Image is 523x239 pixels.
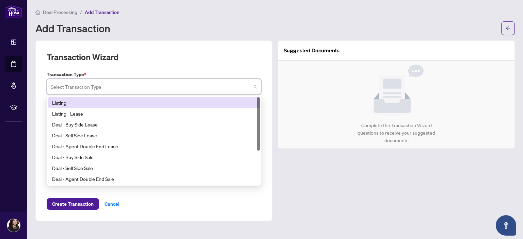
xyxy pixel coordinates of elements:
[52,175,256,183] div: Deal - Agent Double End Sale
[52,132,256,139] div: Deal - Sell Side Lease
[47,198,99,210] button: Create Transaction
[350,122,443,144] div: Complete the Transaction Wizard questions to receive your suggested documents
[52,110,256,117] div: Listing - Lease
[48,130,260,141] div: Deal - Sell Side Lease
[47,52,118,63] h2: Transaction Wizard
[52,153,256,161] div: Deal - Buy Side Sale
[7,219,20,232] img: Profile Icon
[35,23,110,34] h1: Add Transaction
[35,10,40,15] span: home
[284,46,339,55] article: Suggested Documents
[5,5,22,18] img: logo
[48,163,260,173] div: Deal - Sell Side Sale
[48,152,260,163] div: Deal - Buy Side Sale
[369,65,424,116] img: Null State Icon
[43,9,77,15] span: Deal Processing
[496,215,516,236] button: Open asap
[85,9,120,15] span: Add Transaction
[52,142,256,150] div: Deal - Agent Double End Lease
[48,141,260,152] div: Deal - Agent Double End Lease
[105,199,120,209] span: Cancel
[52,121,256,128] div: Deal - Buy Side Lease
[47,71,261,78] label: Transaction Type
[52,99,256,106] div: Listing
[48,108,260,119] div: Listing - Lease
[80,8,82,16] li: /
[99,198,125,210] button: Cancel
[52,164,256,172] div: Deal - Sell Side Sale
[48,97,260,108] div: Listing
[48,173,260,184] div: Deal - Agent Double End Sale
[48,119,260,130] div: Deal - Buy Side Lease
[506,26,510,31] span: arrow-left
[52,199,94,209] span: Create Transaction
